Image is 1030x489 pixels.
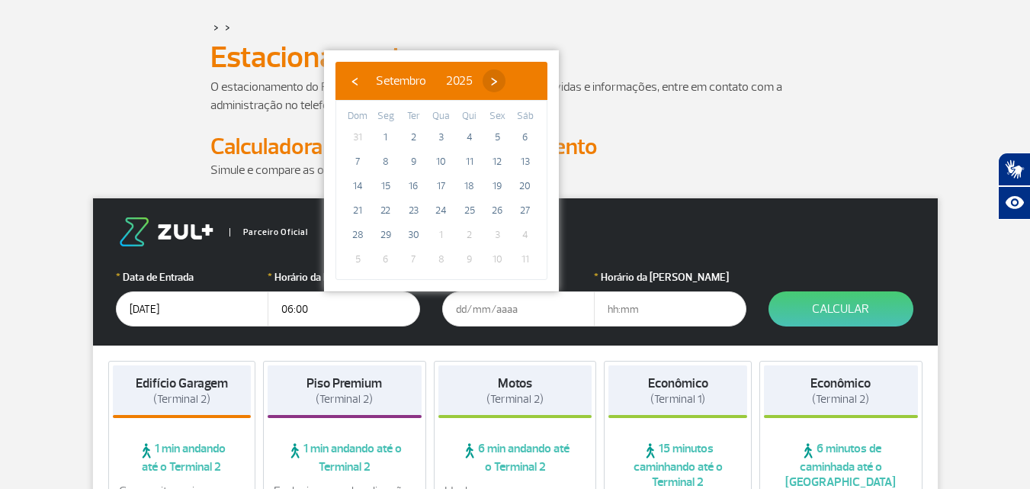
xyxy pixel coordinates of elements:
label: Horário da [PERSON_NAME] [594,269,746,285]
button: ‹ [343,69,366,92]
p: O estacionamento do RIOgaleão é administrado pela Estapar. Para dúvidas e informações, entre em c... [210,78,820,114]
span: 1 [374,125,398,150]
span: 25 [457,198,482,223]
span: 17 [429,174,454,198]
span: 24 [429,198,454,223]
span: 10 [485,247,509,272]
span: 7 [345,150,370,174]
input: dd/mm/aaaa [116,291,268,327]
h1: Estacionamento [210,44,820,70]
span: 19 [485,174,509,198]
span: 18 [457,174,482,198]
input: hh:mm [594,291,746,327]
span: 30 [401,223,425,247]
input: hh:mm [268,291,420,327]
strong: Econômico [810,375,871,391]
th: weekday [428,108,456,125]
th: weekday [511,108,539,125]
span: 5 [485,125,509,150]
span: 12 [485,150,509,174]
th: weekday [344,108,372,125]
span: Parceiro Oficial [229,228,308,236]
a: > [225,18,230,36]
div: Plugin de acessibilidade da Hand Talk. [998,153,1030,220]
span: 10 [429,150,454,174]
span: 1 min andando até o Terminal 2 [268,441,422,475]
span: (Terminal 2) [153,392,210,407]
span: 15 [374,174,398,198]
span: 26 [485,198,509,223]
th: weekday [455,108,483,125]
span: 31 [345,125,370,150]
span: (Terminal 2) [812,392,869,407]
span: 7 [401,247,425,272]
span: 2 [457,223,482,247]
span: 29 [374,223,398,247]
label: Data de Entrada [116,269,268,285]
button: Calcular [768,291,913,327]
strong: Edifício Garagem [136,375,228,391]
button: › [483,69,505,92]
span: 6 [374,247,398,272]
strong: Piso Premium [306,375,382,391]
span: (Terminal 2) [316,392,373,407]
span: 13 [513,150,537,174]
span: 9 [457,247,482,272]
span: 6 min andando até o Terminal 2 [438,441,592,475]
span: 9 [401,150,425,174]
p: Simule e compare as opções. [210,161,820,179]
span: 27 [513,198,537,223]
bs-datepicker-navigation-view: ​ ​ ​ [343,71,505,86]
strong: Motos [498,375,532,391]
span: 8 [374,150,398,174]
span: 16 [401,174,425,198]
span: 2025 [446,73,473,88]
span: 20 [513,174,537,198]
input: dd/mm/aaaa [442,291,595,327]
button: Setembro [366,69,436,92]
span: 4 [513,223,537,247]
button: Abrir tradutor de língua de sinais. [998,153,1030,186]
bs-datepicker-container: calendar [324,50,559,291]
span: 21 [345,198,370,223]
span: 2 [401,125,425,150]
button: Abrir recursos assistivos. [998,186,1030,220]
span: 11 [513,247,537,272]
span: (Terminal 1) [650,392,705,407]
th: weekday [399,108,428,125]
span: 23 [401,198,425,223]
strong: Econômico [648,375,708,391]
th: weekday [483,108,512,125]
label: Horário da Entrada [268,269,420,285]
button: 2025 [436,69,483,92]
span: 3 [485,223,509,247]
span: 28 [345,223,370,247]
h2: Calculadora de Tarifa do Estacionamento [210,133,820,161]
span: 22 [374,198,398,223]
span: 4 [457,125,482,150]
span: 1 [429,223,454,247]
span: 11 [457,150,482,174]
img: logo-zul.png [116,217,217,246]
span: 3 [429,125,454,150]
span: 5 [345,247,370,272]
span: (Terminal 2) [486,392,544,407]
span: 6 [513,125,537,150]
span: 8 [429,247,454,272]
span: Setembro [376,73,426,88]
th: weekday [372,108,400,125]
a: > [213,18,219,36]
span: 14 [345,174,370,198]
span: 1 min andando até o Terminal 2 [113,441,252,475]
